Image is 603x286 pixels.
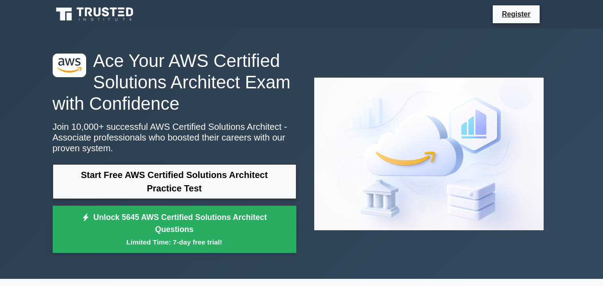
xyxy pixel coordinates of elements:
a: Start Free AWS Certified Solutions Architect Practice Test [53,164,296,199]
p: Join 10,000+ successful AWS Certified Solutions Architect - Associate professionals who boosted t... [53,121,296,153]
small: Limited Time: 7-day free trial! [64,237,285,247]
a: Unlock 5645 AWS Certified Solutions Architect QuestionsLimited Time: 7-day free trial! [53,206,296,253]
h1: Ace Your AWS Certified Solutions Architect Exam with Confidence [53,50,296,114]
img: AWS Certified Solutions Architect - Associate Preview [307,70,551,238]
a: Register [496,8,536,20]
